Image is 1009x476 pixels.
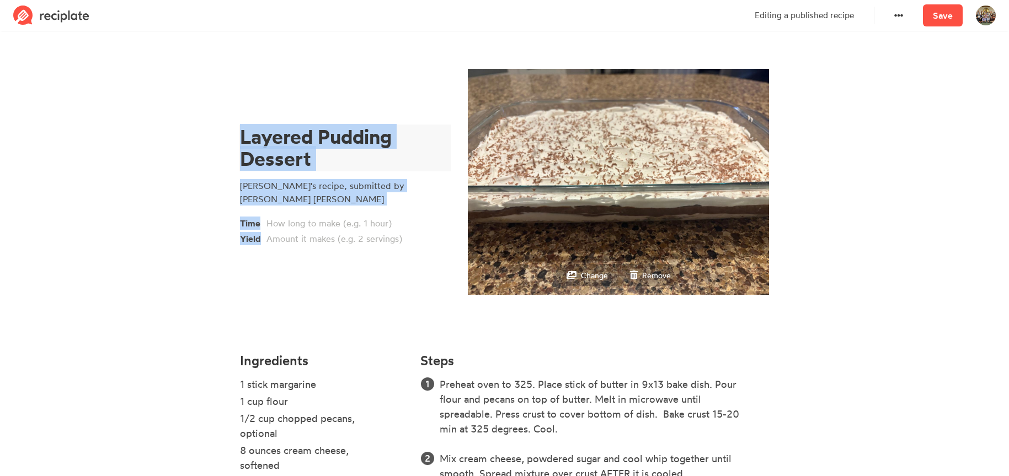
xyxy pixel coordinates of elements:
[240,377,378,392] div: 1 stick margarine
[240,394,378,409] div: 1 cup flour
[420,353,454,368] h4: Steps
[976,6,996,25] img: User's avatar
[581,271,608,280] small: Change
[923,4,963,26] a: Save
[468,69,770,295] img: 627c441cbef84442ad5eea009673c590.jpg
[240,179,447,205] div: [PERSON_NAME]'s recipe, submitted by [PERSON_NAME] [PERSON_NAME]
[240,230,266,245] span: Yield
[240,443,378,473] div: 8 ounces cream cheese, softened
[240,411,378,441] div: 1/2 cup chopped pecans, optional
[13,6,89,25] img: Reciplate
[642,271,671,280] small: Remove
[440,377,739,436] div: Preheat oven to 325. Place stick of butter in 9x13 bake dish. Pour flour and pecans on top of but...
[755,9,854,22] p: Editing a published recipe
[240,126,447,170] div: Layered Pudding Dessert
[240,214,266,230] span: Time
[240,353,408,368] h4: Ingredients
